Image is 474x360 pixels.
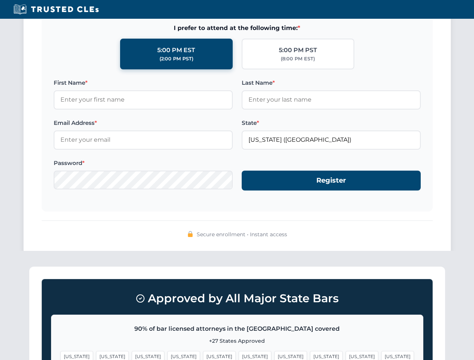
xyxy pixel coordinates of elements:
[54,78,233,87] label: First Name
[242,130,421,149] input: Florida (FL)
[60,337,414,345] p: +27 States Approved
[160,55,193,63] div: (2:00 PM PST)
[54,90,233,109] input: Enter your first name
[51,288,423,309] h3: Approved by All Major State Bars
[242,78,421,87] label: Last Name
[242,118,421,127] label: State
[11,4,101,15] img: Trusted CLEs
[60,324,414,334] p: 90% of bar licensed attorneys in the [GEOGRAPHIC_DATA] covered
[54,130,233,149] input: Enter your email
[54,159,233,168] label: Password
[54,118,233,127] label: Email Address
[281,55,315,63] div: (8:00 PM EST)
[54,23,421,33] span: I prefer to attend at the following time:
[242,171,421,190] button: Register
[157,45,195,55] div: 5:00 PM EST
[197,230,287,238] span: Secure enrollment • Instant access
[187,231,193,237] img: 🔒
[242,90,421,109] input: Enter your last name
[279,45,317,55] div: 5:00 PM PST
